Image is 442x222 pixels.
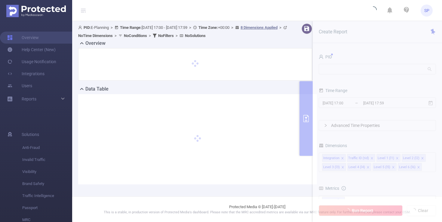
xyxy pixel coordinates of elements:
a: Reports [22,93,36,105]
span: > [187,25,193,30]
span: E-Planning [DATE] 17:00 - [DATE] 17:59 +00:00 [78,25,289,38]
a: Overview [7,32,39,44]
span: > [229,25,235,30]
b: No Filters [158,33,174,38]
span: > [147,33,153,38]
span: Visibility [22,166,72,178]
span: > [113,33,118,38]
u: 8 Dimensions Applied [241,25,278,30]
b: No Time Dimensions [78,33,113,38]
span: > [174,33,180,38]
span: SP [424,5,429,17]
img: Protected Media [6,5,66,17]
span: Passport [22,202,72,214]
span: > [109,25,115,30]
h2: Data Table [85,85,109,93]
b: No Solutions [185,33,206,38]
span: Invalid Traffic [22,154,72,166]
span: Traffic Intelligence [22,190,72,202]
span: Solutions [22,128,39,140]
span: Anti-Fraud [22,142,72,154]
a: Usage Notification [7,56,56,68]
span: Brand Safety [22,178,72,190]
p: This is a stable, in production version of Protected Media's dashboard. Please note that the MRC ... [87,210,427,215]
a: Integrations [7,68,45,80]
footer: Protected Media © [DATE]-[DATE] [72,196,442,222]
i: icon: loading [370,6,377,15]
span: Reports [22,97,36,101]
b: No Conditions [124,33,147,38]
i: icon: user [78,26,84,29]
span: > [278,25,283,30]
b: Time Range: [120,25,142,30]
a: Help Center (New) [7,44,56,56]
b: PID: [84,25,91,30]
a: Users [7,80,32,92]
h2: Overview [85,40,106,47]
b: Time Zone: [198,25,218,30]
